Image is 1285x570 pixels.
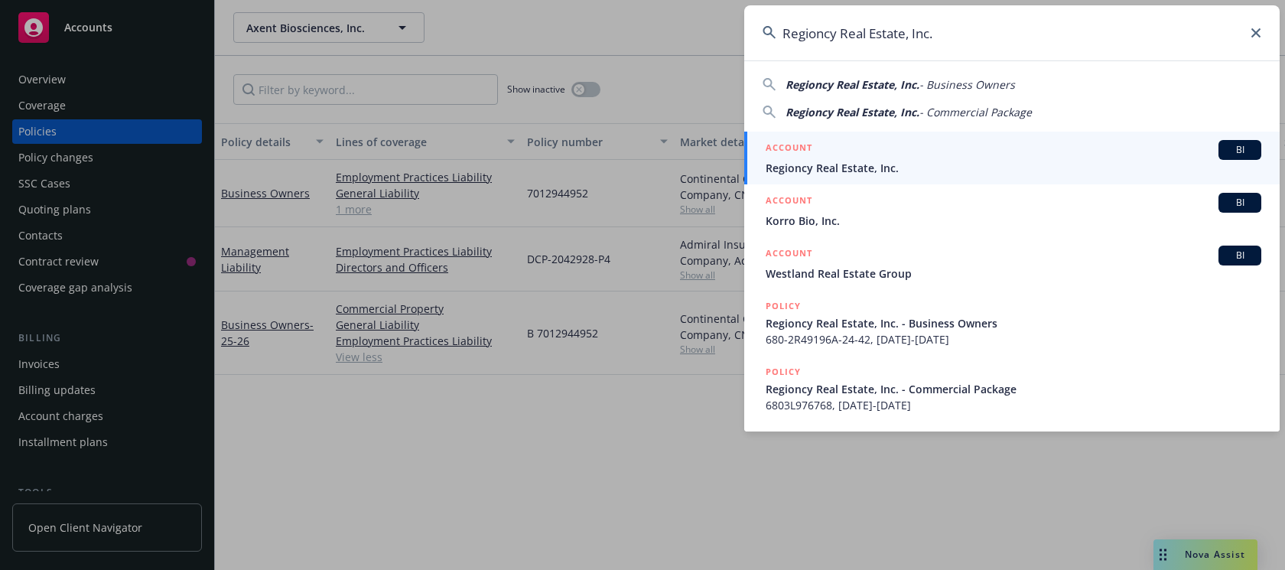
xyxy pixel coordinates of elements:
h5: POLICY [766,430,801,445]
input: Search... [744,5,1280,60]
span: Regioncy Real Estate, Inc. - Business Owners [766,315,1261,331]
span: 680-2R49196A-24-42, [DATE]-[DATE] [766,331,1261,347]
a: ACCOUNTBIKorro Bio, Inc. [744,184,1280,237]
span: - Business Owners [919,77,1015,92]
span: Westland Real Estate Group [766,265,1261,282]
h5: POLICY [766,364,801,379]
span: Regioncy Real Estate, Inc. [786,105,919,119]
span: BI [1225,196,1255,210]
span: 6803L976768, [DATE]-[DATE] [766,397,1261,413]
h5: POLICY [766,298,801,314]
a: ACCOUNTBIRegioncy Real Estate, Inc. [744,132,1280,184]
h5: ACCOUNT [766,246,812,264]
a: POLICY [744,422,1280,487]
span: - Commercial Package [919,105,1032,119]
span: Regioncy Real Estate, Inc. [786,77,919,92]
span: Korro Bio, Inc. [766,213,1261,229]
h5: ACCOUNT [766,140,812,158]
a: POLICYRegioncy Real Estate, Inc. - Commercial Package6803L976768, [DATE]-[DATE] [744,356,1280,422]
span: Regioncy Real Estate, Inc. - Commercial Package [766,381,1261,397]
span: Regioncy Real Estate, Inc. [766,160,1261,176]
a: POLICYRegioncy Real Estate, Inc. - Business Owners680-2R49196A-24-42, [DATE]-[DATE] [744,290,1280,356]
a: ACCOUNTBIWestland Real Estate Group [744,237,1280,290]
h5: ACCOUNT [766,193,812,211]
span: BI [1225,249,1255,262]
span: BI [1225,143,1255,157]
